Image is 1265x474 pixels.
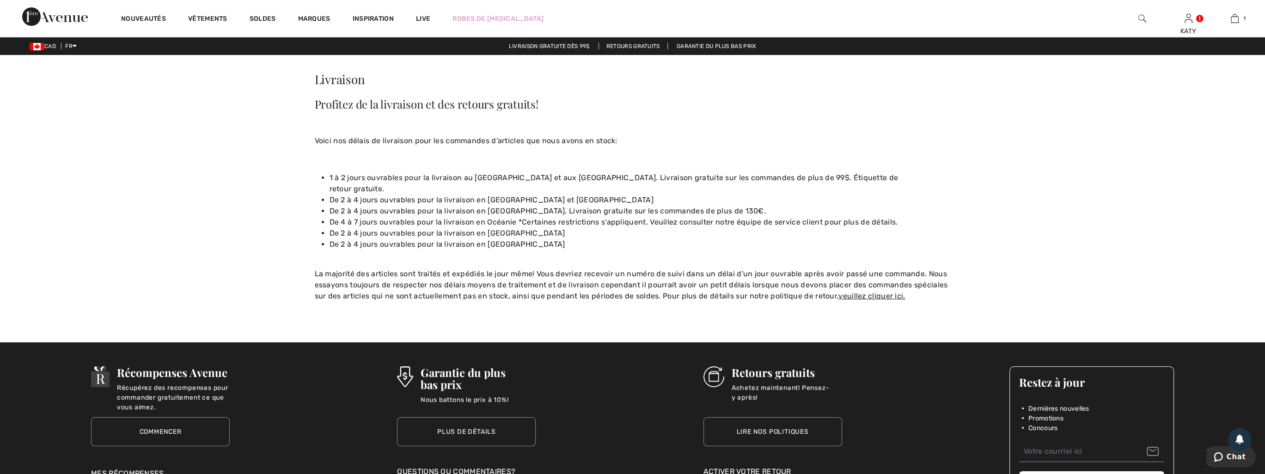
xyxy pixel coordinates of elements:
[30,43,60,49] span: CAD
[91,417,230,446] a: Commencer
[1243,14,1246,23] span: 1
[703,417,842,446] a: Lire nos politiques
[330,206,951,217] li: De 2 à 4 jours ouvrables pour la livraison en [GEOGRAPHIC_DATA]. Livraison gratuite sur les comma...
[421,366,536,390] h3: Garantie du plus bas prix
[1138,13,1146,24] img: recherche
[330,217,951,228] li: De 4 à 7 jours ouvrables pour la livraison en Océanie *Certaines restrictions s’appliquent. Veuil...
[22,7,88,26] img: 1ère Avenue
[599,43,668,49] a: Retours gratuits
[91,366,110,387] img: Récompenses Avenue
[501,43,597,49] a: Livraison gratuite dès 99$
[353,15,394,24] span: Inspiration
[669,43,764,49] a: Garantie du plus bas prix
[117,383,230,401] p: Récupérez des recompenses pour commander gratuitement ce que vous aimez.
[1019,441,1164,462] input: Votre courriel ici
[117,366,230,378] h3: Récompenses Avenue
[315,55,951,95] h1: Livraison
[1185,13,1192,24] img: Mes infos
[1028,423,1057,433] span: Concours
[421,395,536,413] p: Nous battons le prix à 10%!
[30,43,44,50] img: Canadian Dollar
[732,383,842,401] p: Achetez maintenant! Pensez-y après!
[1206,446,1256,469] iframe: Ouvre un widget dans lequel vous pouvez chatter avec l’un de nos agents
[397,417,536,446] a: Plus de détails
[298,15,330,24] a: Marques
[1212,13,1257,24] a: 1
[315,268,951,302] p: La majorité des articles sont traités et expédiés le jour même! Vous devriez recevoir un numéro d...
[315,98,951,109] h2: Profitez de la livraison et des retours gratuits!
[1028,404,1089,413] span: Dernières nouvelles
[65,43,77,49] span: FR
[330,172,951,194] li: 1 à 2 jours ouvrables pour la livraison au [GEOGRAPHIC_DATA] et aux [GEOGRAPHIC_DATA]. Livraison ...
[315,135,951,146] p: Voici nos délais de livraison pour les commandes d'articles que nous avons en stock:
[330,194,951,206] li: De 2 à 4 jours ouvrables pour la livraison en [GEOGRAPHIC_DATA] et [GEOGRAPHIC_DATA]
[250,15,276,24] a: Soldes
[121,15,166,24] a: Nouveautés
[416,14,430,24] a: Live
[1028,413,1063,423] span: Promotions
[188,15,227,24] a: Vêtements
[1019,376,1164,388] h3: Restez à jour
[838,292,905,300] a: veuillez cliquer ici.
[1166,26,1211,36] div: KATY
[452,14,544,24] a: Robes de [MEDICAL_DATA]
[1231,13,1239,24] img: Mon panier
[1185,14,1192,23] a: Se connecter
[330,239,951,250] li: De 2 à 4 jours ouvrables pour la livraison en [GEOGRAPHIC_DATA]
[732,366,842,378] h3: Retours gratuits
[397,366,413,387] img: Garantie du plus bas prix
[703,366,724,387] img: Retours gratuits
[330,228,951,239] li: De 2 à 4 jours ouvrables pour la livraison en [GEOGRAPHIC_DATA]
